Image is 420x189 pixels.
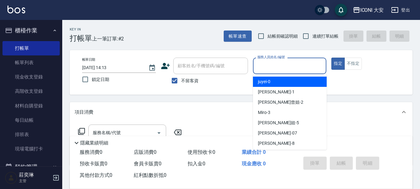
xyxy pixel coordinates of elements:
[75,109,93,116] p: 項目消費
[19,178,51,184] p: 主管
[2,55,60,70] a: 帳單列表
[2,127,60,142] a: 排班表
[331,58,345,70] button: 指定
[2,99,60,113] a: 材料自購登錄
[2,142,60,156] a: 現場電腦打卡
[82,63,142,73] input: YYYY/MM/DD hh:mm
[80,161,107,167] span: 預收卡販賣 0
[258,89,295,95] span: [PERSON_NAME] -1
[134,161,161,167] span: 會員卡販賣 0
[134,172,166,178] span: 紅利點數折抵 0
[188,161,205,167] span: 扣入金 0
[70,27,92,31] h2: Key In
[80,149,102,155] span: 服務消費 0
[224,31,252,42] button: 帳單速查
[312,33,338,40] span: 連續打單結帳
[389,4,413,16] button: 登出
[70,102,413,122] div: 項目消費
[154,128,164,138] button: Open
[82,57,95,62] label: 帳單日期
[242,149,266,155] span: 業績合計 0
[92,76,109,83] span: 鎖定日期
[188,149,215,155] span: 使用預收卡 0
[5,172,17,184] img: Person
[2,84,60,98] a: 高階收支登錄
[2,22,60,39] button: 櫃檯作業
[80,172,112,178] span: 其他付款方式 0
[7,6,25,13] img: Logo
[258,120,299,126] span: [PERSON_NAME]姐 -5
[344,58,362,70] button: 不指定
[257,55,285,59] label: 服務人員姓名/編號
[2,113,60,127] a: 每日結帳
[335,4,347,16] button: save
[258,130,297,136] span: [PERSON_NAME] -07
[258,109,270,116] span: Miro -3
[80,140,108,146] p: 隱藏業績明細
[2,70,60,84] a: 現金收支登錄
[145,60,160,75] button: Choose date, selected date is 2025-08-18
[258,78,270,85] span: juyei -0
[258,140,295,147] span: [PERSON_NAME] -8
[92,35,124,43] span: 上一筆訂單:#2
[360,6,384,14] div: ICONI 大安
[258,99,303,106] span: [PERSON_NAME]曾姐 -2
[134,149,156,155] span: 店販消費 0
[242,161,266,167] span: 現金應收 0
[2,41,60,55] a: 打帳單
[268,33,298,40] span: 結帳前確認明細
[181,78,198,84] span: 不留客資
[70,34,92,43] h3: 打帳單
[2,159,60,175] button: 預約管理
[19,172,51,178] h5: 莊奕琳
[350,4,386,17] button: ICONI 大安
